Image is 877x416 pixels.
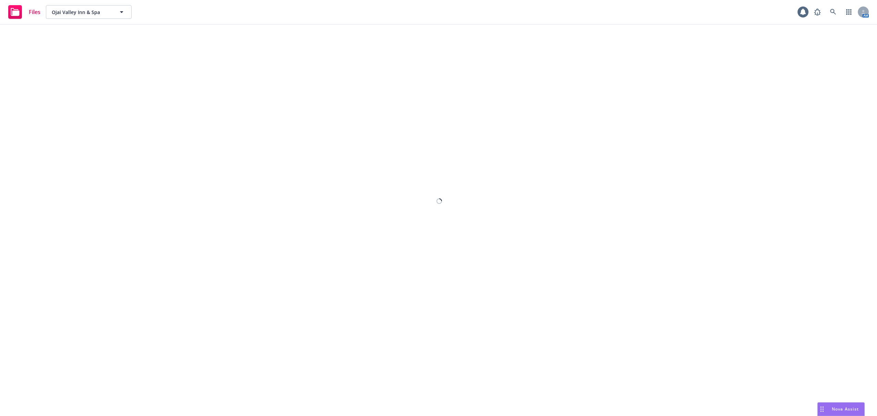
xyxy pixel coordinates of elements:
a: Report a Bug [811,5,824,19]
a: Switch app [842,5,856,19]
button: Nova Assist [817,402,865,416]
a: Search [826,5,840,19]
button: Ojai Valley Inn & Spa [46,5,132,19]
div: Drag to move [818,403,826,416]
a: Files [5,2,43,22]
span: Ojai Valley Inn & Spa [52,9,111,16]
span: Files [29,9,40,15]
span: Nova Assist [832,406,859,412]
